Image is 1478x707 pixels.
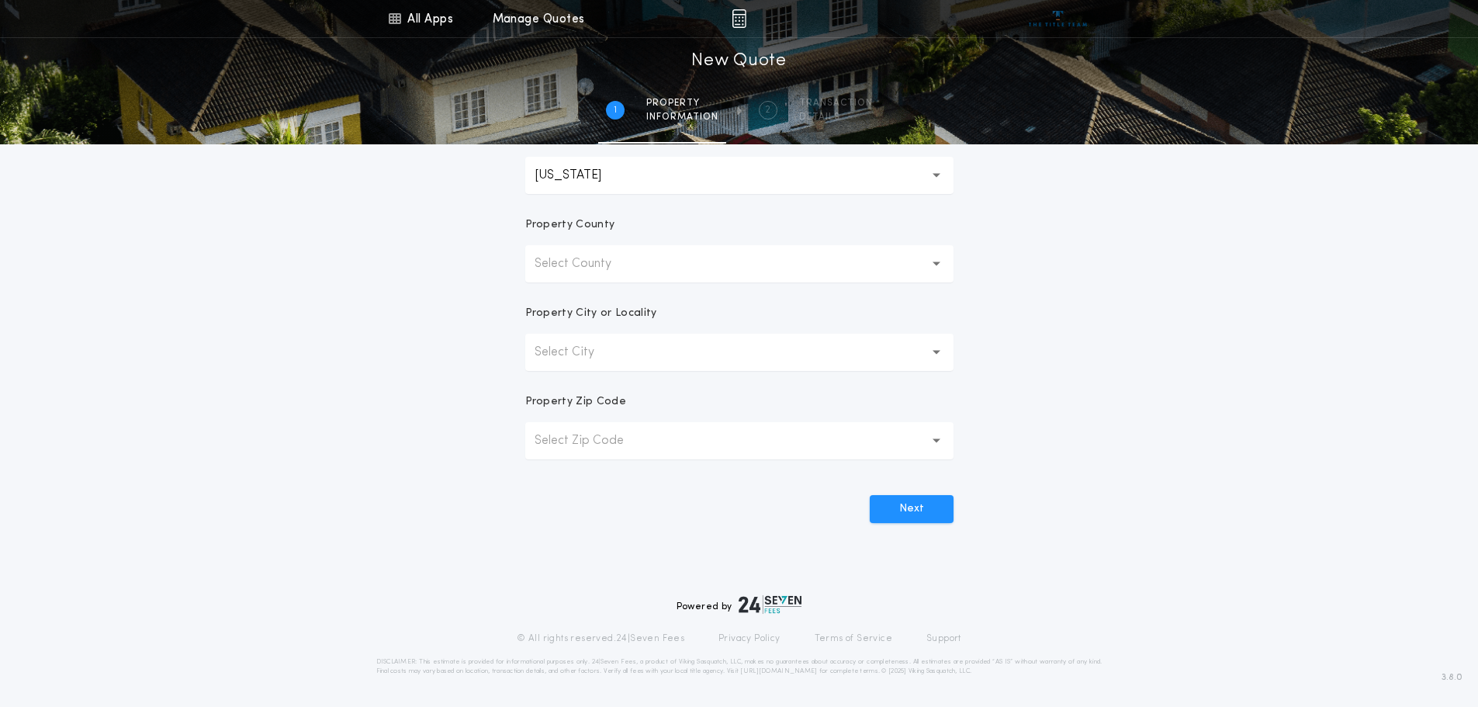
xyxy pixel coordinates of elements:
[1442,671,1462,684] span: 3.8.0
[535,343,619,362] p: Select City
[718,632,781,645] a: Privacy Policy
[535,431,649,450] p: Select Zip Code
[815,632,892,645] a: Terms of Service
[646,97,718,109] span: Property
[535,166,626,185] p: [US_STATE]
[525,306,657,321] p: Property City or Locality
[765,104,770,116] h2: 2
[799,111,873,123] span: details
[525,245,954,282] button: Select County
[870,495,954,523] button: Next
[614,104,617,116] h2: 1
[691,49,786,74] h1: New Quote
[376,657,1102,676] p: DISCLAIMER: This estimate is provided for informational purposes only. 24|Seven Fees, a product o...
[740,668,817,674] a: [URL][DOMAIN_NAME]
[799,97,873,109] span: Transaction
[677,595,802,614] div: Powered by
[525,217,615,233] p: Property County
[739,595,802,614] img: logo
[732,9,746,28] img: img
[535,255,636,273] p: Select County
[1029,11,1087,26] img: vs-icon
[525,334,954,371] button: Select City
[525,394,626,410] p: Property Zip Code
[517,632,684,645] p: © All rights reserved. 24|Seven Fees
[926,632,961,645] a: Support
[525,422,954,459] button: Select Zip Code
[646,111,718,123] span: information
[525,157,954,194] button: [US_STATE]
